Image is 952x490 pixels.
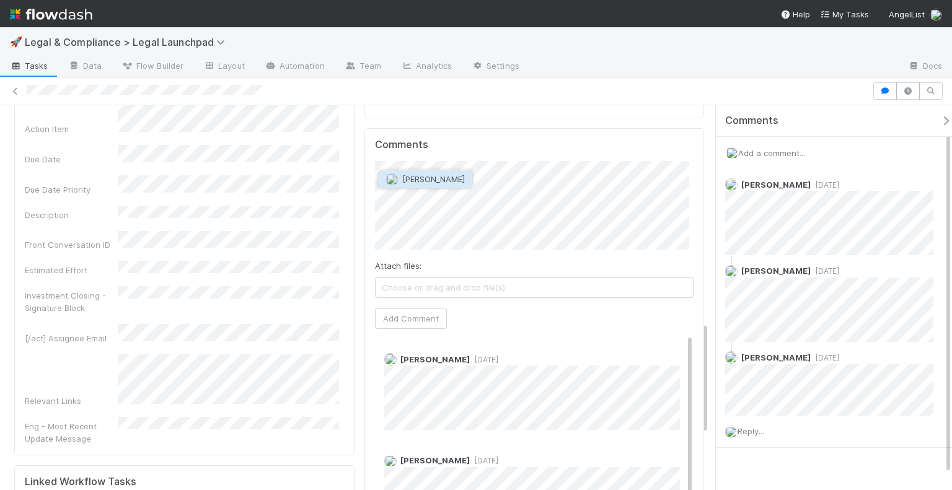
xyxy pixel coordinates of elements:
img: avatar_ba76ddef-3fd0-4be4-9bc3-126ad567fcd5.png [726,147,738,159]
span: [DATE] [470,456,498,465]
span: My Tasks [820,9,869,19]
span: Flow Builder [121,59,183,72]
span: Add a comment... [738,148,805,158]
span: Reply... [738,426,764,436]
img: avatar_f2899df2-d2b9-483b-a052-ca3b1db2e5e2.png [386,173,399,186]
span: Choose or drag and drop file(s) [376,278,694,297]
div: Investment Closing - Signature Block [25,289,118,314]
span: AngelList [889,9,925,19]
a: Layout [193,57,255,77]
div: Front Conversation ID [25,238,118,251]
img: avatar_f2899df2-d2b9-483b-a052-ca3b1db2e5e2.png [384,455,397,467]
img: avatar_f2899df2-d2b9-483b-a052-ca3b1db2e5e2.png [725,265,738,278]
h5: Linked Workflow Tasks [25,476,344,488]
div: [/act] Assignee Email [25,332,118,344]
div: Action Item [25,123,118,135]
a: Docs [898,57,952,77]
span: [PERSON_NAME] [400,354,470,364]
div: Relevant Links [25,395,118,407]
div: Description [25,209,118,221]
a: Automation [255,57,335,77]
span: [DATE] [811,266,839,276]
div: Due Date Priority [25,183,118,196]
h5: Comments [375,139,694,151]
img: avatar_f2899df2-d2b9-483b-a052-ca3b1db2e5e2.png [384,353,397,365]
span: [DATE] [470,355,498,364]
button: [PERSON_NAME] [379,170,472,188]
div: Estimated Effort [25,264,118,276]
a: My Tasks [820,8,869,20]
button: Add Comment [375,308,447,329]
span: [PERSON_NAME] [402,174,465,184]
img: avatar_ba76ddef-3fd0-4be4-9bc3-126ad567fcd5.png [725,178,738,191]
span: [PERSON_NAME] [400,455,470,465]
span: Tasks [10,59,48,72]
a: Analytics [391,57,462,77]
span: Comments [725,115,778,127]
span: [DATE] [811,180,839,190]
img: logo-inverted-e16ddd16eac7371096b0.svg [10,4,92,25]
img: avatar_f2899df2-d2b9-483b-a052-ca3b1db2e5e2.png [725,351,738,364]
span: 🚀 [10,37,22,47]
a: Team [335,57,391,77]
span: Legal & Compliance > Legal Launchpad [25,36,231,48]
img: avatar_ba76ddef-3fd0-4be4-9bc3-126ad567fcd5.png [725,426,738,438]
div: Due Date [25,153,118,165]
div: Eng - Most Recent Update Message [25,420,118,445]
label: Attach files: [375,260,421,272]
span: [PERSON_NAME] [741,180,811,190]
img: avatar_ba76ddef-3fd0-4be4-9bc3-126ad567fcd5.png [930,9,942,21]
span: [PERSON_NAME] [741,352,811,362]
a: Settings [462,57,529,77]
span: [PERSON_NAME] [741,266,811,276]
span: [DATE] [811,353,839,362]
a: Data [58,57,112,77]
div: Help [780,8,810,20]
a: Flow Builder [112,57,193,77]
